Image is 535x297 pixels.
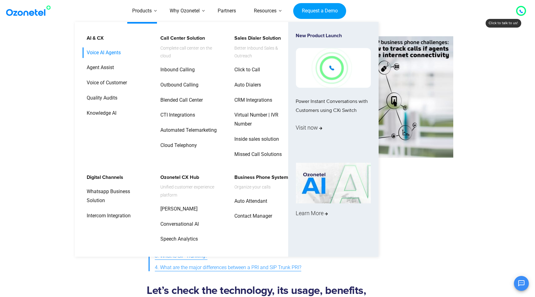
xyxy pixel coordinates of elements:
[83,62,115,73] a: Agent Assist
[234,183,288,191] span: Organize your calls
[296,163,371,204] img: AI
[230,196,268,207] a: Auto Attendant
[293,3,346,19] a: Request a Demo
[156,64,196,75] a: Inbound Calling
[234,44,295,60] span: Better Inbound Sales & Outreach
[156,204,198,215] a: [PERSON_NAME]
[230,64,261,75] a: Click to Call
[156,95,204,106] a: Blended Call Center
[156,172,222,200] a: Ozonetel CX HubUnified customer experience platform
[296,123,322,133] span: Visit now
[156,33,222,61] a: Call Center SolutionComplete call center on the cloud
[230,149,283,160] a: Missed Call Solutions
[156,140,198,151] a: Cloud Telephony
[83,211,132,221] a: Intercom Integration
[83,33,105,44] a: AI & CX
[83,78,128,88] a: Voice of Customer
[83,47,122,58] a: Voice AI Agents
[230,110,296,130] a: Virtual Number | IVR Number
[296,48,371,88] img: New-Project-17.png
[83,108,117,119] a: Knowledge AI
[296,33,371,160] a: New Product LaunchPower Instant Conversations with Customers using CXi SwitchVisit now
[230,33,296,61] a: Sales Dialer SolutionBetter Inbound Sales & Outreach
[155,262,301,273] a: 4. What are the major differences between a PRI and SIP Trunk PRI?
[155,263,301,272] span: 4. What are the major differences between a PRI and SIP Trunk PRI?
[160,44,221,60] span: Complete call center on the cloud
[156,234,199,245] a: Speech Analytics
[156,219,200,230] a: Conversational AI
[156,80,199,91] a: Outbound Calling
[296,163,371,246] a: Learn More
[83,186,149,206] a: Whatsapp Business Solution
[514,276,529,291] button: Open chat
[230,134,280,145] a: Inside sales solution
[230,95,273,106] a: CRM Integrations
[230,172,289,192] a: Business Phone SystemOrganize your calls
[230,211,273,222] a: Contact Manager
[230,80,262,91] a: Auto Dialers
[160,183,221,199] span: Unified customer experience platform
[156,125,218,136] a: Automated Telemarketing
[296,208,328,218] span: Learn More
[156,110,196,121] a: CTI Integrations
[83,172,124,183] a: Digital Channels
[83,93,118,104] a: Quality Audits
